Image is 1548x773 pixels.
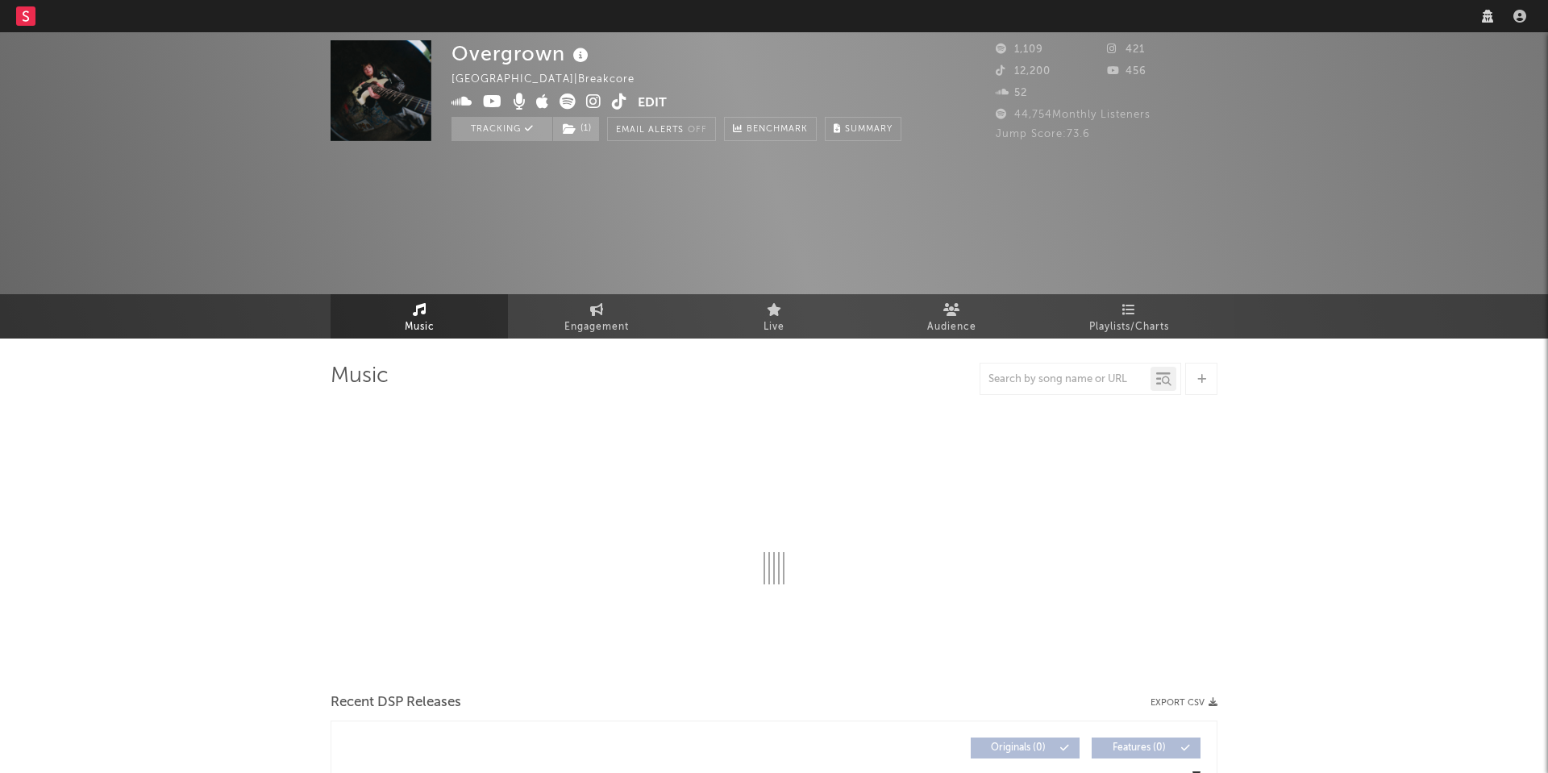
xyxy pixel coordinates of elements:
[1107,66,1146,77] span: 456
[508,294,685,339] a: Engagement
[451,70,653,89] div: [GEOGRAPHIC_DATA] | Breakcore
[996,44,1043,55] span: 1,109
[405,318,435,337] span: Music
[451,40,593,67] div: Overgrown
[1151,698,1217,708] button: Export CSV
[638,94,667,114] button: Edit
[996,88,1027,98] span: 52
[1092,738,1201,758] button: Features(0)
[747,120,808,139] span: Benchmark
[553,117,599,141] button: (1)
[927,318,976,337] span: Audience
[1040,294,1217,339] a: Playlists/Charts
[996,66,1051,77] span: 12,200
[724,117,817,141] a: Benchmark
[1089,318,1169,337] span: Playlists/Charts
[688,126,707,135] em: Off
[1107,44,1145,55] span: 421
[764,318,784,337] span: Live
[980,373,1151,386] input: Search by song name or URL
[331,693,461,713] span: Recent DSP Releases
[685,294,863,339] a: Live
[845,125,893,134] span: Summary
[451,117,552,141] button: Tracking
[564,318,629,337] span: Engagement
[981,743,1055,753] span: Originals ( 0 )
[863,294,1040,339] a: Audience
[825,117,901,141] button: Summary
[996,129,1090,139] span: Jump Score: 73.6
[552,117,600,141] span: ( 1 )
[996,110,1151,120] span: 44,754 Monthly Listeners
[1102,743,1176,753] span: Features ( 0 )
[607,117,716,141] button: Email AlertsOff
[971,738,1080,758] button: Originals(0)
[331,294,508,339] a: Music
